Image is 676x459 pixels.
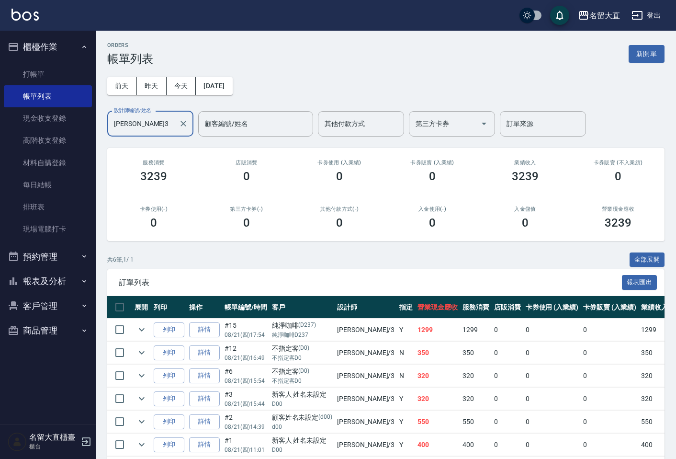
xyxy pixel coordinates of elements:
h2: 卡券販賣 (入業績) [397,160,467,166]
td: #2 [222,411,270,433]
td: #1 [222,434,270,456]
button: 今天 [167,77,196,95]
td: [PERSON_NAME] /3 [335,365,397,387]
h2: 卡券使用(-) [119,206,189,212]
td: 320 [460,388,492,410]
td: N [397,342,415,364]
td: 320 [460,365,492,387]
h3: 0 [615,170,621,183]
h3: 帳單列表 [107,52,153,66]
h3: 3239 [140,170,167,183]
div: 不指定客 [272,367,332,377]
td: 350 [460,342,492,364]
td: 0 [492,365,523,387]
p: 08/21 (四) 15:54 [225,377,267,385]
p: (D0) [298,367,309,377]
a: 打帳單 [4,63,92,85]
h5: 名留大直櫃臺 [29,433,78,442]
td: 0 [523,342,581,364]
button: expand row [135,437,149,452]
h3: 0 [429,216,436,229]
td: 320 [415,388,460,410]
button: expand row [135,414,149,429]
th: 營業現金應收 [415,296,460,319]
td: 0 [492,434,523,456]
td: 550 [415,411,460,433]
th: 指定 [397,296,415,319]
td: 0 [581,411,639,433]
td: 1299 [460,319,492,341]
th: 卡券販賣 (入業績) [581,296,639,319]
button: 列印 [154,414,184,429]
td: 0 [581,434,639,456]
a: 現金收支登錄 [4,107,92,129]
td: Y [397,319,415,341]
p: (D237) [298,321,316,331]
td: 0 [492,388,523,410]
th: 卡券使用 (入業績) [523,296,581,319]
span: 訂單列表 [119,278,622,287]
th: 客戶 [270,296,335,319]
td: 0 [492,319,523,341]
td: 0 [492,411,523,433]
a: 報表匯出 [622,277,657,287]
button: 列印 [154,437,184,452]
a: 詳情 [189,368,220,383]
h3: 0 [429,170,436,183]
th: 展開 [132,296,151,319]
button: 列印 [154,345,184,360]
h3: 0 [243,170,250,183]
div: 新客人 姓名未設定 [272,390,332,400]
button: 登出 [628,7,665,24]
h3: 0 [336,170,343,183]
p: 08/21 (四) 11:01 [225,446,267,454]
h2: 卡券販賣 (不入業績) [583,160,653,166]
a: 詳情 [189,322,220,337]
h2: 卡券使用 (入業績) [304,160,374,166]
button: 新開單 [629,45,665,63]
button: 報表及分析 [4,269,92,294]
a: 現場電腦打卡 [4,218,92,240]
td: 0 [523,411,581,433]
button: expand row [135,391,149,406]
p: (D0) [298,344,309,354]
th: 服務消費 [460,296,492,319]
td: 400 [460,434,492,456]
td: #15 [222,319,270,341]
a: 詳情 [189,437,220,452]
td: 0 [523,388,581,410]
a: 新開單 [629,49,665,58]
td: Y [397,388,415,410]
h3: 3239 [605,216,631,229]
p: 08/21 (四) 17:54 [225,331,267,339]
p: d00 [272,423,332,431]
td: 350 [415,342,460,364]
td: 550 [460,411,492,433]
p: 純淨咖啡D237 [272,331,332,339]
td: 0 [523,365,581,387]
a: 詳情 [189,391,220,406]
th: 店販消費 [492,296,523,319]
th: 操作 [187,296,222,319]
h2: 業績收入 [490,160,560,166]
button: 商品管理 [4,318,92,343]
p: D00 [272,400,332,408]
div: 不指定客 [272,344,332,354]
h2: 營業現金應收 [583,206,653,212]
p: (d00) [318,413,332,423]
button: 客戶管理 [4,294,92,319]
button: save [550,6,569,25]
h3: 0 [243,216,250,229]
p: 櫃台 [29,442,78,451]
p: 08/21 (四) 14:39 [225,423,267,431]
p: 共 6 筆, 1 / 1 [107,255,134,264]
h3: 服務消費 [119,160,189,166]
button: 列印 [154,322,184,337]
td: Y [397,411,415,433]
button: 前天 [107,77,137,95]
td: 550 [639,411,670,433]
td: #12 [222,342,270,364]
td: #3 [222,388,270,410]
img: Logo [11,9,39,21]
button: 昨天 [137,77,167,95]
